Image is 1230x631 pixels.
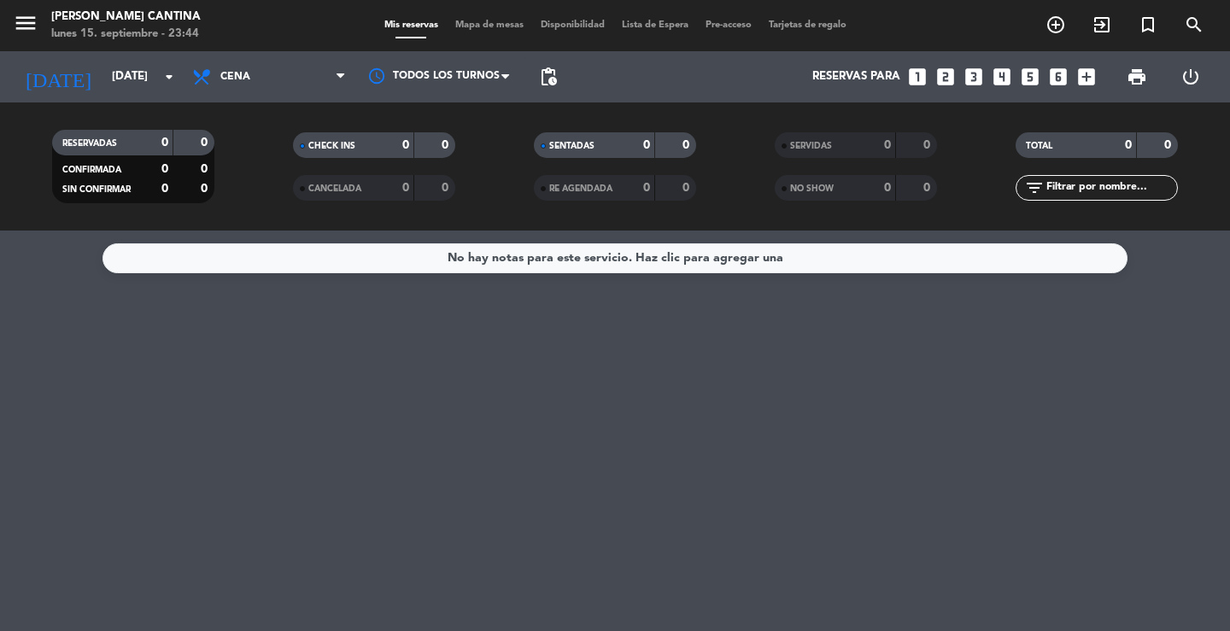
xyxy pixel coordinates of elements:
span: Disponibilidad [532,20,613,30]
strong: 0 [682,182,693,194]
strong: 0 [402,139,409,151]
div: [PERSON_NAME] Cantina [51,9,201,26]
i: search [1184,15,1204,35]
strong: 0 [161,163,168,175]
i: looks_4 [991,66,1013,88]
i: looks_3 [963,66,985,88]
i: looks_two [934,66,957,88]
i: filter_list [1024,178,1045,198]
i: menu [13,10,38,36]
strong: 0 [1164,139,1174,151]
i: arrow_drop_down [159,67,179,87]
strong: 0 [643,139,650,151]
strong: 0 [442,182,452,194]
strong: 0 [682,139,693,151]
strong: 0 [402,182,409,194]
strong: 0 [923,182,934,194]
strong: 0 [201,163,211,175]
strong: 0 [923,139,934,151]
i: looks_5 [1019,66,1041,88]
span: RESERVADAS [62,139,117,148]
i: add_box [1075,66,1098,88]
span: Mis reservas [376,20,447,30]
strong: 0 [161,137,168,149]
span: SIN CONFIRMAR [62,185,131,194]
span: pending_actions [538,67,559,87]
button: menu [13,10,38,42]
span: Tarjetas de regalo [760,20,855,30]
span: print [1127,67,1147,87]
span: Pre-acceso [697,20,760,30]
div: LOG OUT [1163,51,1217,102]
span: RE AGENDADA [549,184,612,193]
span: CONFIRMADA [62,166,121,174]
i: looks_one [906,66,928,88]
i: [DATE] [13,58,103,96]
i: looks_6 [1047,66,1069,88]
span: NO SHOW [790,184,834,193]
strong: 0 [1125,139,1132,151]
span: Reservas para [812,70,900,84]
strong: 0 [442,139,452,151]
strong: 0 [161,183,168,195]
strong: 0 [884,139,891,151]
i: add_circle_outline [1045,15,1066,35]
span: TOTAL [1026,142,1052,150]
strong: 0 [201,137,211,149]
i: power_settings_new [1180,67,1201,87]
i: turned_in_not [1138,15,1158,35]
span: Cena [220,71,250,83]
span: SENTADAS [549,142,594,150]
div: lunes 15. septiembre - 23:44 [51,26,201,43]
input: Filtrar por nombre... [1045,178,1177,197]
span: CHECK INS [308,142,355,150]
span: CANCELADA [308,184,361,193]
span: Mapa de mesas [447,20,532,30]
div: No hay notas para este servicio. Haz clic para agregar una [448,248,783,268]
i: exit_to_app [1092,15,1112,35]
span: SERVIDAS [790,142,832,150]
strong: 0 [643,182,650,194]
strong: 0 [201,183,211,195]
span: Lista de Espera [613,20,697,30]
strong: 0 [884,182,891,194]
